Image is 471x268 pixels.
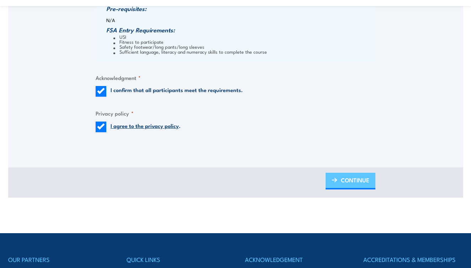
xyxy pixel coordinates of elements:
[113,49,374,54] li: Sufficient language, literacy and numeracy skills to complete the course
[113,34,374,39] li: USI
[363,254,463,264] h4: ACCREDITATIONS & MEMBERSHIPS
[326,173,375,189] a: CONTINUE
[111,122,179,129] a: I agree to the privacy policy
[245,254,344,264] h4: ACKNOWLEDGEMENT
[111,122,181,132] label: .
[106,5,374,12] h3: Pre-requisites:
[127,254,226,264] h4: QUICK LINKS
[113,44,374,49] li: Safety footwear/long pants/long sleeves
[106,26,374,33] h3: FSA Entry Requirements:
[341,171,369,189] span: CONTINUE
[96,74,141,82] legend: Acknowledgment
[8,254,108,264] h4: OUR PARTNERS
[106,17,374,23] p: N/A
[96,109,134,117] legend: Privacy policy
[111,86,243,97] label: I confirm that all participants meet the requirements.
[113,39,374,44] li: Fitness to participate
